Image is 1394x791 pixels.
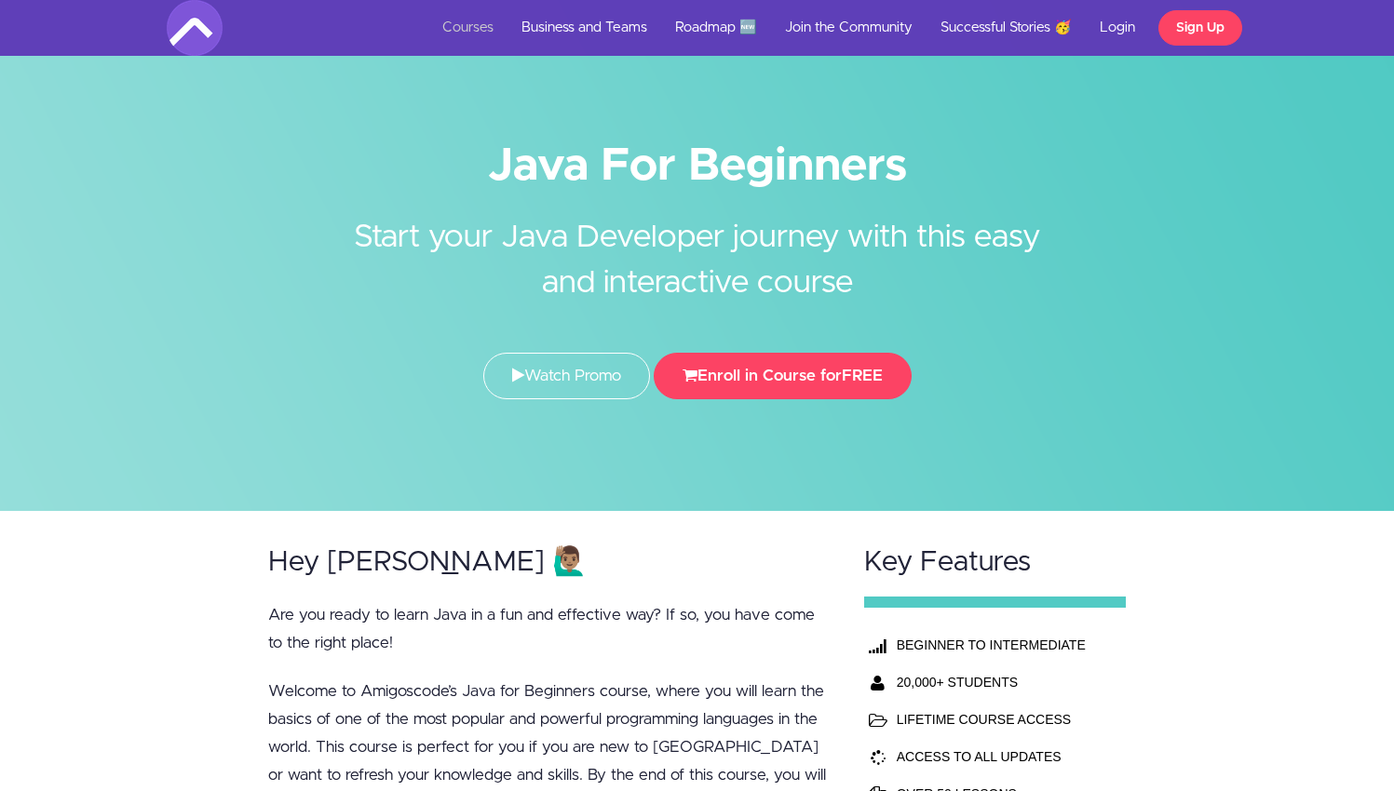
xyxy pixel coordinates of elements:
[268,547,829,578] h2: Hey [PERSON_NAME] 🙋🏽‍♂️
[892,664,1093,701] th: 20,000+ STUDENTS
[892,701,1093,738] td: LIFETIME COURSE ACCESS
[654,353,912,399] button: Enroll in Course forFREE
[268,601,829,657] p: Are you ready to learn Java in a fun and effective way? If so, you have come to the right place!
[167,145,1228,187] h1: Java For Beginners
[483,353,650,399] a: Watch Promo
[842,368,883,383] span: FREE
[892,626,1093,664] th: BEGINNER TO INTERMEDIATE
[1158,10,1242,46] a: Sign Up
[348,187,1047,306] h2: Start your Java Developer journey with this easy and interactive course
[864,547,1127,578] h2: Key Features
[892,738,1093,775] td: ACCESS TO ALL UPDATES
